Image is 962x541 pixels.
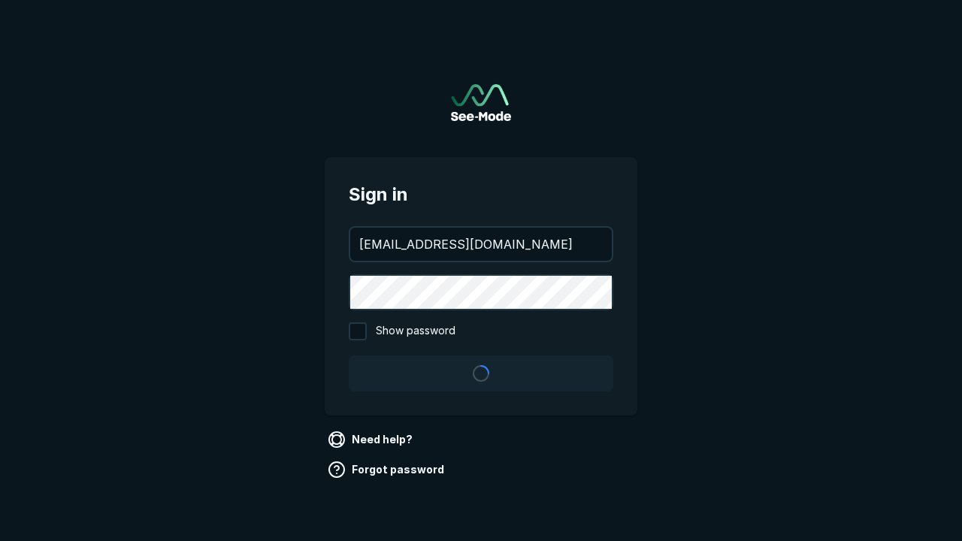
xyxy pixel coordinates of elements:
span: Show password [376,322,455,340]
a: Need help? [325,428,419,452]
input: your@email.com [350,228,612,261]
a: Go to sign in [451,84,511,121]
img: See-Mode Logo [451,84,511,121]
a: Forgot password [325,458,450,482]
span: Sign in [349,181,613,208]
